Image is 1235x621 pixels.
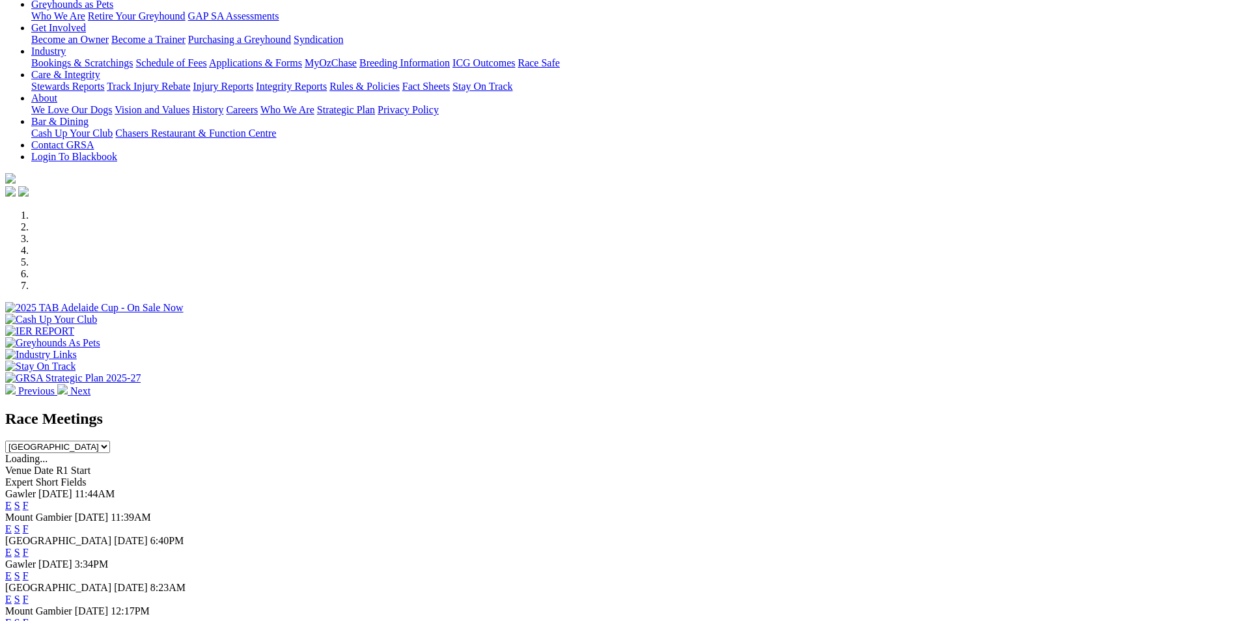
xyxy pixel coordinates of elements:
[57,384,68,394] img: chevron-right-pager-white.svg
[31,34,109,45] a: Become an Owner
[23,547,29,558] a: F
[31,139,94,150] a: Contact GRSA
[38,559,72,570] span: [DATE]
[5,512,72,523] span: Mount Gambier
[31,128,1230,139] div: Bar & Dining
[107,81,190,92] a: Track Injury Rebate
[38,488,72,499] span: [DATE]
[256,81,327,92] a: Integrity Reports
[5,582,111,593] span: [GEOGRAPHIC_DATA]
[115,128,276,139] a: Chasers Restaurant & Function Centre
[5,361,76,372] img: Stay On Track
[31,57,133,68] a: Bookings & Scratchings
[5,337,100,349] img: Greyhounds As Pets
[305,57,357,68] a: MyOzChase
[193,81,253,92] a: Injury Reports
[114,582,148,593] span: [DATE]
[75,488,115,499] span: 11:44AM
[111,512,151,523] span: 11:39AM
[70,385,90,396] span: Next
[150,582,186,593] span: 8:23AM
[31,69,100,80] a: Care & Integrity
[18,385,55,396] span: Previous
[5,488,36,499] span: Gawler
[188,34,291,45] a: Purchasing a Greyhound
[23,570,29,581] a: F
[378,104,439,115] a: Privacy Policy
[31,116,89,127] a: Bar & Dining
[294,34,343,45] a: Syndication
[5,410,1230,428] h2: Race Meetings
[31,46,66,57] a: Industry
[31,57,1230,69] div: Industry
[188,10,279,21] a: GAP SA Assessments
[317,104,375,115] a: Strategic Plan
[5,314,97,325] img: Cash Up Your Club
[14,523,20,534] a: S
[31,81,104,92] a: Stewards Reports
[5,384,16,394] img: chevron-left-pager-white.svg
[226,104,258,115] a: Careers
[111,34,186,45] a: Become a Trainer
[402,81,450,92] a: Fact Sheets
[5,605,72,616] span: Mount Gambier
[5,559,36,570] span: Gawler
[135,57,206,68] a: Schedule of Fees
[260,104,314,115] a: Who We Are
[192,104,223,115] a: History
[18,186,29,197] img: twitter.svg
[61,476,86,488] span: Fields
[5,500,12,511] a: E
[31,151,117,162] a: Login To Blackbook
[452,81,512,92] a: Stay On Track
[31,92,57,103] a: About
[14,500,20,511] a: S
[5,349,77,361] img: Industry Links
[14,570,20,581] a: S
[31,81,1230,92] div: Care & Integrity
[115,104,189,115] a: Vision and Values
[14,594,20,605] a: S
[150,535,184,546] span: 6:40PM
[34,465,53,476] span: Date
[209,57,302,68] a: Applications & Forms
[31,104,112,115] a: We Love Our Dogs
[31,104,1230,116] div: About
[23,594,29,605] a: F
[5,173,16,184] img: logo-grsa-white.png
[14,547,20,558] a: S
[5,547,12,558] a: E
[5,465,31,476] span: Venue
[56,465,90,476] span: R1 Start
[31,10,1230,22] div: Greyhounds as Pets
[5,523,12,534] a: E
[31,128,113,139] a: Cash Up Your Club
[359,57,450,68] a: Breeding Information
[5,186,16,197] img: facebook.svg
[23,500,29,511] a: F
[329,81,400,92] a: Rules & Policies
[5,570,12,581] a: E
[111,605,150,616] span: 12:17PM
[31,10,85,21] a: Who We Are
[5,302,184,314] img: 2025 TAB Adelaide Cup - On Sale Now
[36,476,59,488] span: Short
[5,476,33,488] span: Expert
[88,10,186,21] a: Retire Your Greyhound
[518,57,559,68] a: Race Safe
[23,523,29,534] a: F
[114,535,148,546] span: [DATE]
[5,325,74,337] img: IER REPORT
[5,453,48,464] span: Loading...
[75,512,109,523] span: [DATE]
[5,385,57,396] a: Previous
[5,535,111,546] span: [GEOGRAPHIC_DATA]
[75,605,109,616] span: [DATE]
[5,372,141,384] img: GRSA Strategic Plan 2025-27
[57,385,90,396] a: Next
[5,594,12,605] a: E
[31,22,86,33] a: Get Involved
[75,559,109,570] span: 3:34PM
[31,34,1230,46] div: Get Involved
[452,57,515,68] a: ICG Outcomes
